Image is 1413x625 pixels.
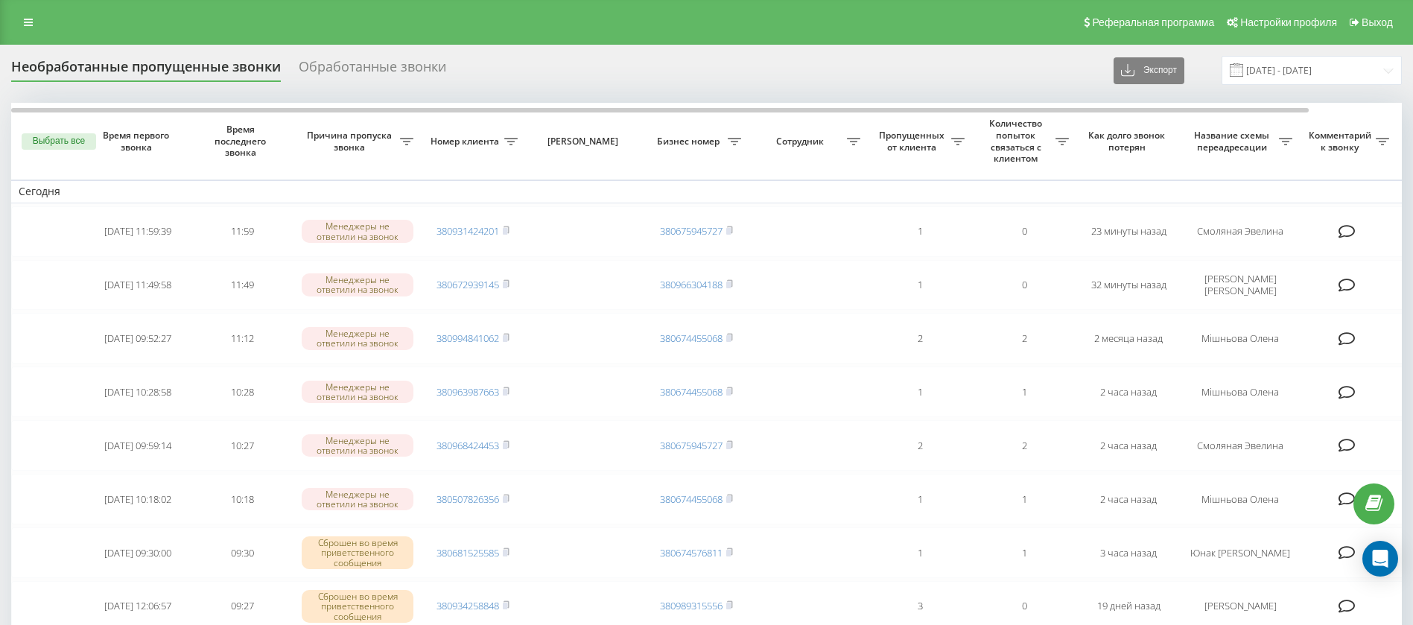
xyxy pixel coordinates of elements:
td: 2 часа назад [1076,474,1181,524]
td: 11:12 [190,313,294,364]
td: Мішньова Олена [1181,313,1300,364]
td: 0 [972,206,1076,257]
td: 10:28 [190,367,294,417]
td: [DATE] 10:28:58 [86,367,190,417]
div: Менеджеры не ответили на звонок [302,488,413,510]
td: 2 месяца назад [1076,313,1181,364]
a: 380968424453 [436,439,499,452]
td: 2 часа назад [1076,367,1181,417]
span: Комментарий к звонку [1307,130,1376,153]
td: 1 [868,527,972,578]
a: 380994841062 [436,331,499,345]
td: [DATE] 11:59:39 [86,206,190,257]
td: Смоляная Эвелина [1181,206,1300,257]
td: Мішньова Олена [1181,367,1300,417]
a: 380934258848 [436,599,499,612]
a: 380672939145 [436,278,499,291]
td: 1 [972,527,1076,578]
span: Реферальная программа [1092,16,1214,28]
a: 380674455068 [660,492,723,506]
span: Выход [1362,16,1393,28]
td: 1 [868,367,972,417]
a: 380931424201 [436,224,499,238]
a: 380674455068 [660,331,723,345]
td: 23 минуты назад [1076,206,1181,257]
div: Менеджеры не ответили на звонок [302,327,413,349]
span: Настройки профиля [1240,16,1337,28]
td: [DATE] 09:30:00 [86,527,190,578]
a: 380675945727 [660,224,723,238]
div: Сброшен во время приветственного сообщения [302,536,413,569]
td: 0 [972,260,1076,311]
a: 380675945727 [660,439,723,452]
span: Пропущенных от клиента [875,130,951,153]
span: [PERSON_NAME] [538,136,632,147]
td: 1 [972,474,1076,524]
a: 380966304188 [660,278,723,291]
td: 2 [972,313,1076,364]
td: 1 [868,206,972,257]
div: Open Intercom Messenger [1362,541,1398,577]
span: Название схемы переадресации [1188,130,1279,153]
td: 09:30 [190,527,294,578]
td: 1 [972,367,1076,417]
td: 3 часа назад [1076,527,1181,578]
a: 380674455068 [660,385,723,399]
span: Сотрудник [756,136,847,147]
a: 380963987663 [436,385,499,399]
td: 1 [868,474,972,524]
td: [DATE] 11:49:58 [86,260,190,311]
td: 32 минуты назад [1076,260,1181,311]
a: 380507826356 [436,492,499,506]
div: Менеджеры не ответили на звонок [302,434,413,457]
td: 10:18 [190,474,294,524]
a: 380989315556 [660,599,723,612]
td: [DATE] 09:59:14 [86,420,190,471]
td: 10:27 [190,420,294,471]
div: Обработанные звонки [299,59,446,82]
td: 2 [868,420,972,471]
button: Экспорт [1114,57,1184,84]
td: 2 [972,420,1076,471]
td: [DATE] 10:18:02 [86,474,190,524]
td: 11:59 [190,206,294,257]
span: Бизнес номер [652,136,728,147]
span: Причина пропуска звонка [302,130,400,153]
td: 2 часа назад [1076,420,1181,471]
span: Время первого звонка [98,130,178,153]
div: Необработанные пропущенные звонки [11,59,281,82]
td: 2 [868,313,972,364]
td: Юнак [PERSON_NAME] [1181,527,1300,578]
span: Как долго звонок потерян [1088,130,1169,153]
td: Мішньова Олена [1181,474,1300,524]
span: Номер клиента [428,136,504,147]
td: Смоляная Эвелина [1181,420,1300,471]
span: Количество попыток связаться с клиентом [979,118,1055,164]
a: 380674576811 [660,546,723,559]
td: [DATE] 09:52:27 [86,313,190,364]
span: Время последнего звонка [202,124,282,159]
div: Менеджеры не ответили на звонок [302,381,413,403]
button: Выбрать все [22,133,96,150]
div: Менеджеры не ответили на звонок [302,220,413,242]
div: Менеджеры не ответили на звонок [302,273,413,296]
td: [PERSON_NAME] [PERSON_NAME] [1181,260,1300,311]
div: Сброшен во время приветственного сообщения [302,590,413,623]
td: 1 [868,260,972,311]
a: 380681525585 [436,546,499,559]
td: 11:49 [190,260,294,311]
